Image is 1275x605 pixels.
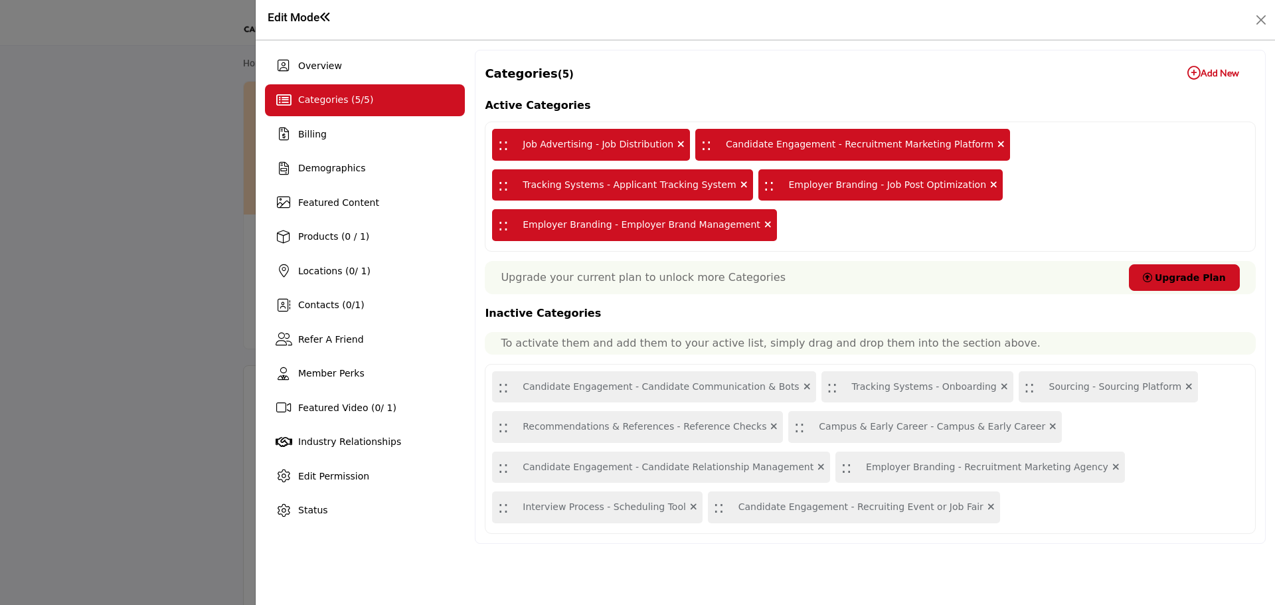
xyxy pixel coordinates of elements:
[492,129,690,161] div: Job Advertising - Job Distribution
[987,500,995,514] span: Remove
[346,300,352,310] span: 0
[690,500,697,514] span: Remove
[1001,380,1008,394] span: Remove
[708,491,1000,523] div: Candidate Engagement - Recruiting Event or Job Fair
[364,94,370,105] span: 5
[298,129,327,139] span: Billing
[1185,380,1193,394] span: Remove
[677,137,685,151] span: Remove
[764,218,772,232] span: Remove
[558,68,574,80] span: (5)
[497,414,509,440] span: ::
[841,455,852,480] span: ::
[485,304,1256,323] h2: Inactive Categories
[1187,66,1239,80] b: Add New
[1112,460,1120,474] span: Remove
[492,491,702,523] div: Interview Process - Scheduling Tool
[497,132,509,157] span: ::
[501,270,786,286] p: Upgrade your current plan to unlock more Categories
[492,169,752,201] div: Tracking Systems - Applicant Tracking System
[817,460,825,474] span: Remove
[298,197,379,208] span: Featured Content
[298,334,364,345] span: Refer A Friend
[298,94,373,105] span: Categories ( / )
[764,173,775,198] span: ::
[298,60,342,71] span: Overview
[758,169,1003,201] div: Employer Branding - Job Post Optimization
[298,231,369,242] span: Products (0 / 1)
[492,452,830,483] div: Candidate Engagement - Candidate Relationship Management
[713,495,724,520] span: ::
[1187,66,1201,80] i: Add New
[492,209,776,241] div: Employer Branding - Employer Brand Management
[501,335,1240,351] p: To activate them and add them to your active list, simply drag and drop them into the section above.
[1049,420,1057,434] span: Remove
[997,137,1005,151] span: Remove
[492,371,815,403] div: Candidate Engagement - Candidate Communication & Bots
[485,64,574,82] p: Categories
[788,411,1062,443] div: Campus & Early Career - Campus & Early Career
[298,471,369,481] span: Edit Permission
[1024,375,1035,400] span: ::
[701,132,712,157] span: ::
[298,505,328,515] span: Status
[770,420,778,434] span: Remove
[349,266,355,276] span: 0
[1129,264,1240,291] a: Upgrade Plan
[821,371,1013,403] div: Tracking Systems - Onboarding
[298,300,365,310] span: Contacts ( / )
[268,11,331,25] h1: Edit Mode
[794,414,805,440] span: ::
[497,455,509,480] span: ::
[695,129,1010,161] div: Candidate Engagement - Recruitment Marketing Platform
[375,402,381,413] span: 0
[492,411,783,443] div: Recommendations & References - Reference Checks
[497,375,509,400] span: ::
[485,96,1256,115] h1: Active Categories
[298,436,401,447] span: Industry Relationships
[298,402,396,413] span: Featured Video ( / 1)
[827,375,838,400] span: ::
[497,213,509,238] span: ::
[804,380,811,394] span: Remove
[497,173,509,198] span: ::
[835,452,1125,483] div: Employer Branding - Recruitment Marketing Agency
[355,300,361,310] span: 1
[355,94,361,105] span: 5
[298,368,365,379] span: Member Perks
[990,178,997,192] span: Remove
[497,495,509,520] span: ::
[298,163,365,173] span: Demographics
[298,266,371,276] span: Locations ( / 1)
[740,178,748,192] span: Remove
[1019,371,1199,403] div: Sourcing - Sourcing Platform
[1252,11,1270,29] button: Close
[1171,60,1256,86] button: Add New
